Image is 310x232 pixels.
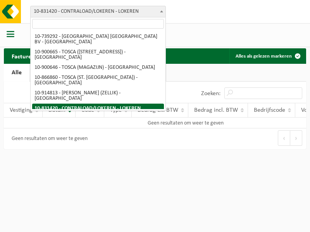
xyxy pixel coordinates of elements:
span: Bedrag incl. BTW [194,107,238,113]
span: Vestiging [10,107,33,113]
button: Previous [278,130,290,146]
li: 10-900665 - TOSCA ([STREET_ADDRESS]) - [GEOGRAPHIC_DATA] [32,47,164,63]
li: 10-914813 - [PERSON_NAME] (ZELLIK) - [GEOGRAPHIC_DATA] [32,88,164,104]
button: Next [290,130,302,146]
span: Bedrijfscode [254,107,285,113]
h2: Facturen [4,48,43,63]
button: Alles als gelezen markeren [229,48,305,64]
li: 10-900646 - TOSCA (MAGAZIJN) - [GEOGRAPHIC_DATA] [32,63,164,73]
li: 10-866860 - TOSCA (ST. [GEOGRAPHIC_DATA]) - [GEOGRAPHIC_DATA] [32,73,164,88]
span: 10-831420 - CONTRALOAD/LOKEREN - LOKEREN [30,6,166,17]
li: 10-831420 - CONTRALOAD/LOKEREN - LOKEREN [32,104,164,114]
label: Zoeken: [201,90,220,97]
li: 10-739292 - [GEOGRAPHIC_DATA] [GEOGRAPHIC_DATA] BV - [GEOGRAPHIC_DATA] [32,32,164,47]
span: 10-831420 - CONTRALOAD/LOKEREN - LOKEREN [31,6,165,17]
div: Geen resultaten om weer te geven [8,132,88,145]
a: Factuur [30,64,64,82]
a: Alle [4,64,29,82]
